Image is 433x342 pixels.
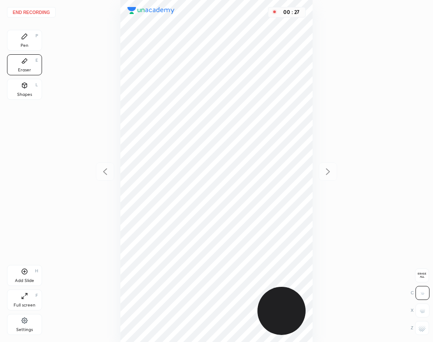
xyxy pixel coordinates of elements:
[411,321,429,335] div: Z
[35,293,38,298] div: F
[415,272,429,279] span: Erase all
[15,279,34,283] div: Add Slide
[35,269,38,273] div: H
[411,286,429,300] div: C
[35,34,38,38] div: P
[35,58,38,63] div: E
[18,68,31,72] div: Eraser
[281,9,302,15] div: 00 : 27
[16,328,33,332] div: Settings
[17,92,32,97] div: Shapes
[35,83,38,87] div: L
[127,7,175,14] img: logo.38c385cc.svg
[411,303,429,317] div: X
[21,43,28,48] div: Pen
[14,303,35,307] div: Full screen
[7,7,56,18] button: End recording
